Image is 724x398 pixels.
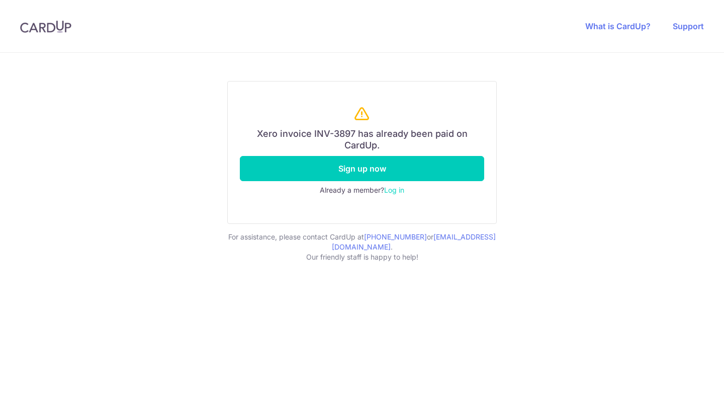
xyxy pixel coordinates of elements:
img: CardUp Logo [20,21,71,33]
p: Our friendly staff is happy to help! [227,252,497,262]
a: Sign up now [240,156,484,181]
a: What is CardUp? [585,21,651,31]
a: Log in [384,186,404,194]
div: Already a member? [240,185,484,195]
a: Support [673,21,704,31]
p: For assistance, please contact CardUp at or . [227,232,497,252]
a: [PHONE_NUMBER] [364,232,427,241]
h6: Xero invoice INV-3897 has already been paid on CardUp. [240,128,484,151]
